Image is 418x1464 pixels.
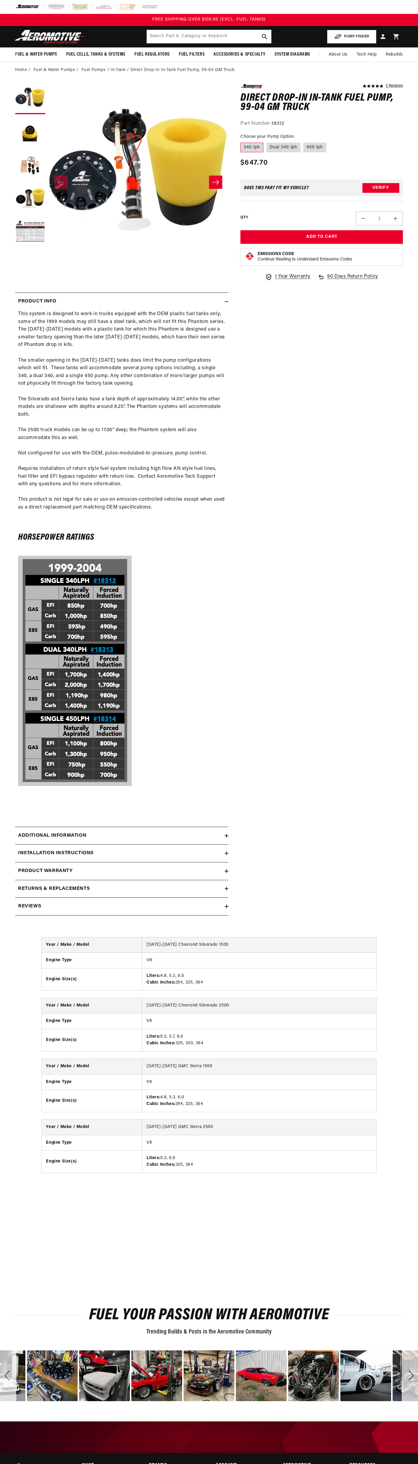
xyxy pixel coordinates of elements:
div: Photo from a Shopper [184,1350,234,1401]
th: Engine Type [42,1074,142,1090]
span: Rebuilds [386,51,403,58]
div: image number 12 [131,1350,182,1401]
div: image number 13 [184,1350,234,1401]
button: PUMP FINDER [327,30,376,44]
div: image number 15 [288,1350,339,1401]
p: This system is designed to work in trucks equipped with the OEM plastic fuel tanks only; some of ... [18,310,225,519]
button: Slide left [54,176,68,189]
img: Aeromotive [13,30,88,44]
summary: Fuel & Water Pumps [11,47,62,62]
td: [DATE]-[DATE] GMC Sierra 1500 [142,1059,376,1074]
summary: Fuel Cells, Tanks & Systems [62,47,130,62]
media-gallery: Gallery Viewer [15,84,228,280]
td: 4.8, 5.3, 6.0 294, 325, 364 [142,1090,376,1112]
th: Engine Size(s) [42,1151,142,1173]
strong: Cubic Inches: [146,1102,175,1106]
h2: Product warranty [18,867,73,875]
img: Emissions code [245,251,255,261]
td: 5.3, 6.0 325, 364 [142,1151,376,1173]
button: Load image 5 in gallery view [15,217,45,247]
li: In-Tank [111,67,130,73]
label: Dual 340 lph [266,143,301,152]
div: Photo from a Shopper [131,1350,182,1401]
input: Search by Part Number, Category or Keyword [147,30,272,43]
span: 90 Days Return Policy [327,273,378,287]
a: 2 reviews [386,84,403,88]
td: [DATE]-[DATE] GMC Sierra 2500 [142,1120,376,1135]
td: V8 [142,1135,376,1150]
div: image number 11 [79,1350,130,1401]
div: Photo from a Shopper [340,1350,391,1401]
th: Engine Type [42,953,142,968]
a: Home [15,67,27,73]
span: Fuel & Water Pumps [15,51,57,58]
div: image number 14 [236,1350,287,1401]
span: FREE SHIPPING OVER $109.00 (EXCL. FUEL TANKS) [152,17,266,22]
strong: Cubic Inches: [146,1162,175,1167]
td: [DATE]-[DATE] Chevrolet Silverado 1500 [142,937,376,953]
li: Direct Drop-In In-Tank Fuel Pump, 99-04 GM Truck [130,67,235,73]
span: Fuel Regulators [134,51,170,58]
button: Slide right [209,176,222,189]
th: Engine Type [42,1013,142,1029]
button: Load image 4 in gallery view [15,184,45,214]
strong: Cubic Inches: [146,980,175,985]
h2: Additional information [18,832,86,840]
strong: 18312 [272,121,284,126]
span: 1 Year Warranty [275,273,310,281]
h2: Fuel Your Passion with Aeromotive [15,1308,403,1322]
th: Year / Make / Model [42,1059,142,1074]
strong: Liters: [146,1095,160,1100]
a: 1 Year Warranty [265,273,310,281]
button: search button [258,30,271,43]
th: Engine Size(s) [42,968,142,990]
legend: Choose your Pump Option: [240,134,295,140]
div: Next [402,1350,418,1401]
nav: breadcrumbs [15,67,403,73]
span: About Us [329,52,348,57]
button: Emissions CodeContinue Reading to Understand Emissions Codes [258,251,352,262]
summary: Fuel Regulators [130,47,174,62]
a: Fuel & Water Pumps [34,67,75,73]
td: V8 [142,1074,376,1090]
summary: Product warranty [15,862,228,880]
th: Year / Make / Model [42,1120,142,1135]
td: 5.3, 5.7, 6.0 325, 350, 364 [142,1029,376,1051]
summary: Accessories & Specialty [209,47,270,62]
div: Photo from a Shopper [79,1350,130,1401]
div: Part Number: [240,120,403,128]
th: Engine Size(s) [42,1029,142,1051]
strong: Cubic Inches: [146,1041,175,1045]
summary: Returns & replacements [15,880,228,898]
label: 450 lph [303,143,326,152]
summary: System Diagrams [270,47,315,62]
th: Engine Size(s) [42,1090,142,1112]
button: Load image 3 in gallery view [15,150,45,181]
strong: Liters: [146,1034,160,1039]
a: About Us [324,47,352,62]
th: Engine Type [42,1135,142,1150]
div: Does This part fit My vehicle? [244,186,309,190]
summary: Fuel Filters [174,47,209,62]
strong: Liters: [146,974,160,978]
h2: Installation Instructions [18,849,94,857]
div: Photo from a Shopper [27,1350,78,1401]
span: $647.70 [240,157,268,168]
span: Accessories & Specialty [214,51,265,58]
p: Continue Reading to Understand Emissions Codes [258,257,352,262]
div: Photo from a Shopper [288,1350,339,1401]
h2: Product Info [18,298,56,305]
div: image number 10 [27,1350,78,1401]
button: Verify [362,183,399,193]
h2: Returns & replacements [18,885,90,893]
a: Fuel Pumps [82,67,106,73]
td: V8 [142,953,376,968]
summary: Tech Help [352,47,381,62]
button: Load image 2 in gallery view [15,117,45,147]
td: [DATE]-[DATE] Chevrolet Silverado 2500 [142,998,376,1013]
button: Add to Cart [240,230,403,244]
div: image number 16 [340,1350,391,1401]
h1: Direct Drop-In In-Tank Fuel Pump, 99-04 GM Truck [240,93,403,112]
td: 4.8, 5.3, 6.0 294, 325, 364 [142,968,376,990]
th: Year / Make / Model [42,998,142,1013]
